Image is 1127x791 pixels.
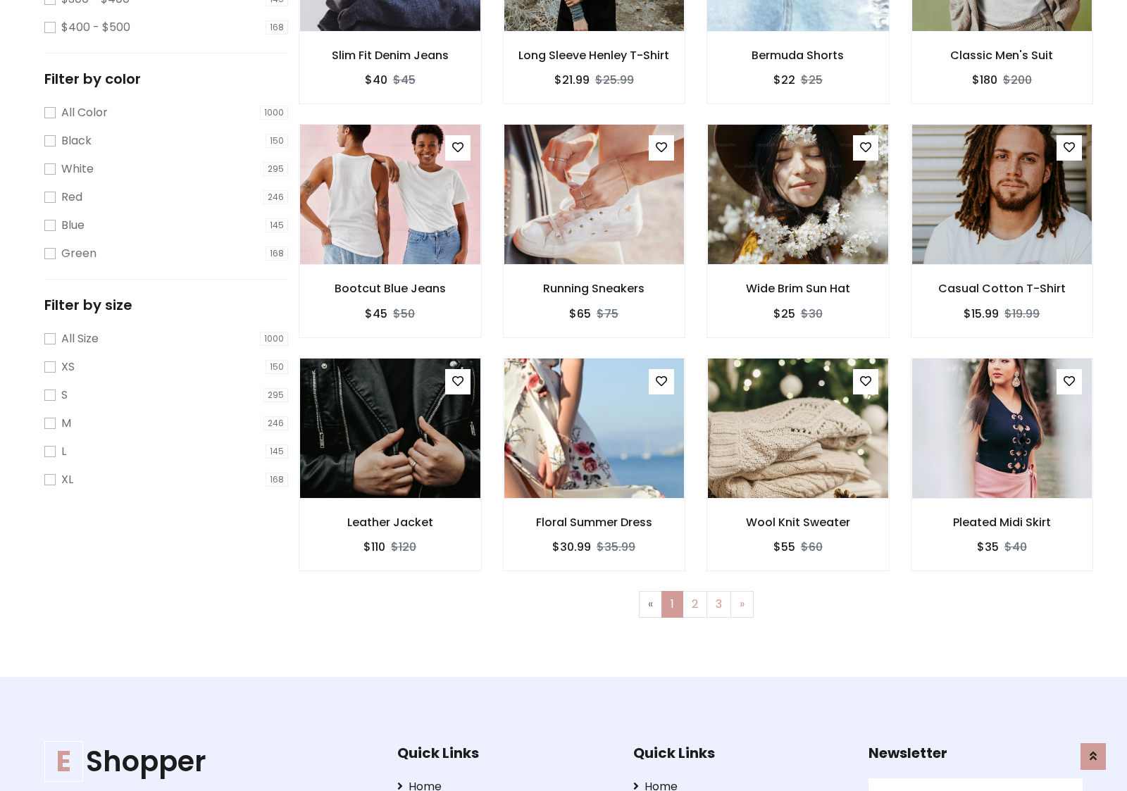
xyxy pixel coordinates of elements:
h1: Shopper [44,745,353,778]
h6: Pleated Midi Skirt [911,516,1093,529]
label: Green [61,245,96,262]
label: XS [61,359,75,375]
label: $400 - $500 [61,19,130,36]
del: $50 [393,306,415,322]
h6: Running Sneakers [504,282,685,295]
label: M [61,415,71,432]
label: Blue [61,217,85,234]
h5: Quick Links [397,745,611,761]
a: Next [730,591,754,618]
del: $120 [391,539,416,555]
h6: $22 [773,73,795,87]
h6: $65 [569,307,591,320]
h6: Long Sleeve Henley T-Shirt [504,49,685,62]
del: $75 [597,306,618,322]
del: $25.99 [595,72,634,88]
span: 246 [263,416,288,430]
h5: Quick Links [633,745,847,761]
label: Red [61,189,82,206]
h5: Filter by size [44,297,288,313]
del: $45 [393,72,416,88]
a: 2 [683,591,707,618]
del: $60 [801,539,823,555]
del: $30 [801,306,823,322]
label: S [61,387,68,404]
span: 246 [263,190,288,204]
h6: $35 [977,540,999,554]
h6: $21.99 [554,73,590,87]
span: 295 [263,388,288,402]
h6: Wide Brim Sun Hat [707,282,889,295]
del: $35.99 [597,539,635,555]
h6: Bootcut Blue Jeans [299,282,481,295]
h6: Floral Summer Dress [504,516,685,529]
h6: Bermuda Shorts [707,49,889,62]
h6: $180 [972,73,997,87]
h6: Wool Knit Sweater [707,516,889,529]
label: All Color [61,104,108,121]
h6: Slim Fit Denim Jeans [299,49,481,62]
label: XL [61,471,73,488]
span: 145 [266,218,288,232]
span: » [740,596,745,612]
span: 1000 [260,332,288,346]
del: $200 [1003,72,1032,88]
h6: $45 [365,307,387,320]
label: L [61,443,66,460]
h6: $40 [365,73,387,87]
span: 150 [266,360,288,374]
h6: $25 [773,307,795,320]
h6: Casual Cotton T-Shirt [911,282,1093,295]
h6: Classic Men's Suit [911,49,1093,62]
del: $40 [1004,539,1027,555]
span: 168 [266,473,288,487]
h6: Leather Jacket [299,516,481,529]
a: 3 [706,591,731,618]
span: 295 [263,162,288,176]
span: E [44,741,83,782]
span: 168 [266,20,288,35]
label: Black [61,132,92,149]
del: $25 [801,72,823,88]
span: 145 [266,444,288,459]
del: $19.99 [1004,306,1040,322]
label: All Size [61,330,99,347]
nav: Page navigation [309,591,1083,618]
h5: Filter by color [44,70,288,87]
span: 150 [266,134,288,148]
h6: $15.99 [964,307,999,320]
h6: $110 [363,540,385,554]
h6: $55 [773,540,795,554]
a: EShopper [44,745,353,778]
span: 1000 [260,106,288,120]
span: 168 [266,247,288,261]
h6: $30.99 [552,540,591,554]
a: 1 [661,591,683,618]
h5: Newsletter [868,745,1083,761]
label: White [61,161,94,177]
